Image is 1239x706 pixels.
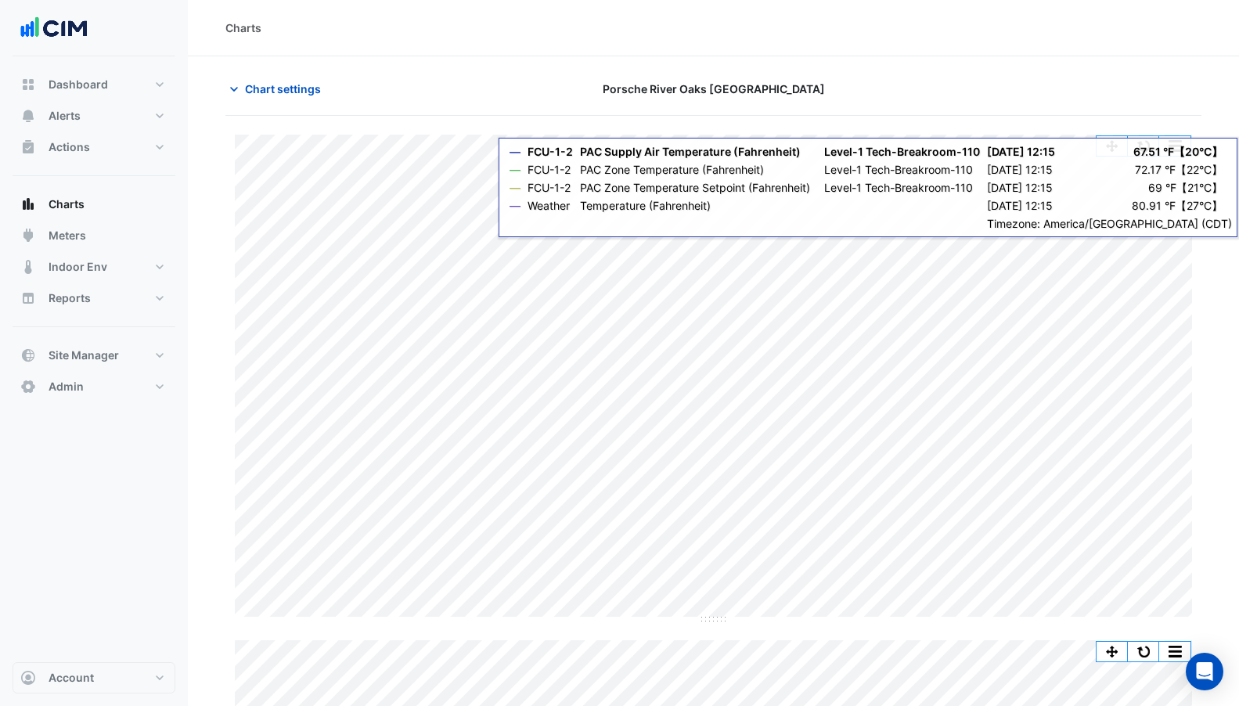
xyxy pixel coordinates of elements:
button: More Options [1159,642,1190,661]
span: Charts [49,196,85,212]
span: Reports [49,290,91,306]
div: Open Intercom Messenger [1186,653,1223,690]
span: Actions [49,139,90,155]
button: More Options [1159,136,1190,156]
app-icon: Reports [20,290,36,306]
button: Pan [1097,642,1128,661]
button: Meters [13,220,175,251]
button: Site Manager [13,340,175,371]
button: Actions [13,131,175,163]
button: Dashboard [13,69,175,100]
button: Admin [13,371,175,402]
span: Site Manager [49,348,119,363]
app-icon: Meters [20,228,36,243]
button: Reports [13,283,175,314]
button: Pan [1097,136,1128,156]
span: Admin [49,379,84,394]
img: Company Logo [19,13,89,44]
button: Account [13,662,175,693]
button: Chart settings [225,75,331,103]
app-icon: Dashboard [20,77,36,92]
span: Alerts [49,108,81,124]
app-icon: Site Manager [20,348,36,363]
button: Alerts [13,100,175,131]
span: Account [49,670,94,686]
span: Meters [49,228,86,243]
button: Reset [1128,642,1159,661]
app-icon: Alerts [20,108,36,124]
button: Indoor Env [13,251,175,283]
app-icon: Indoor Env [20,259,36,275]
button: Charts [13,189,175,220]
span: Indoor Env [49,259,107,275]
span: Chart settings [245,81,321,97]
div: Charts [225,20,261,36]
button: Reset [1128,136,1159,156]
span: Porsche River Oaks [GEOGRAPHIC_DATA] [603,81,825,97]
app-icon: Admin [20,379,36,394]
app-icon: Actions [20,139,36,155]
app-icon: Charts [20,196,36,212]
span: Dashboard [49,77,108,92]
